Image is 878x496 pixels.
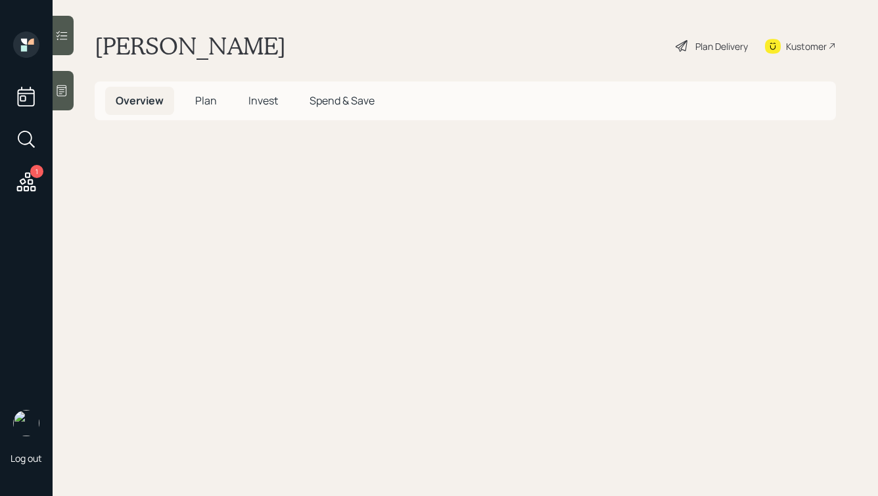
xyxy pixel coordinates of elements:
[13,410,39,436] img: hunter_neumayer.jpg
[95,32,286,60] h1: [PERSON_NAME]
[695,39,748,53] div: Plan Delivery
[248,93,278,108] span: Invest
[195,93,217,108] span: Plan
[310,93,375,108] span: Spend & Save
[30,165,43,178] div: 1
[11,452,42,464] div: Log out
[116,93,164,108] span: Overview
[786,39,827,53] div: Kustomer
